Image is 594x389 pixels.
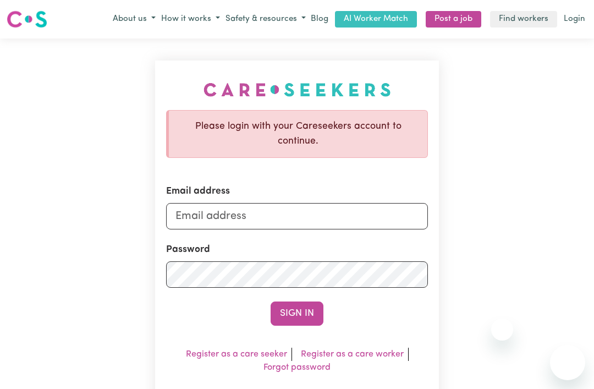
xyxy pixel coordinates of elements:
[7,7,47,32] a: Careseekers logo
[166,243,210,257] label: Password
[335,11,417,28] a: AI Worker Match
[309,11,331,28] a: Blog
[110,10,158,29] button: About us
[490,11,557,28] a: Find workers
[7,9,47,29] img: Careseekers logo
[186,350,287,359] a: Register as a care seeker
[158,10,223,29] button: How it works
[301,350,404,359] a: Register as a care worker
[166,184,230,199] label: Email address
[550,345,585,380] iframe: Button to launch messaging window
[562,11,587,28] a: Login
[263,363,331,372] a: Forgot password
[166,203,428,229] input: Email address
[271,302,323,326] button: Sign In
[223,10,309,29] button: Safety & resources
[491,319,513,341] iframe: Close message
[426,11,481,28] a: Post a job
[178,119,419,149] p: Please login with your Careseekers account to continue.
